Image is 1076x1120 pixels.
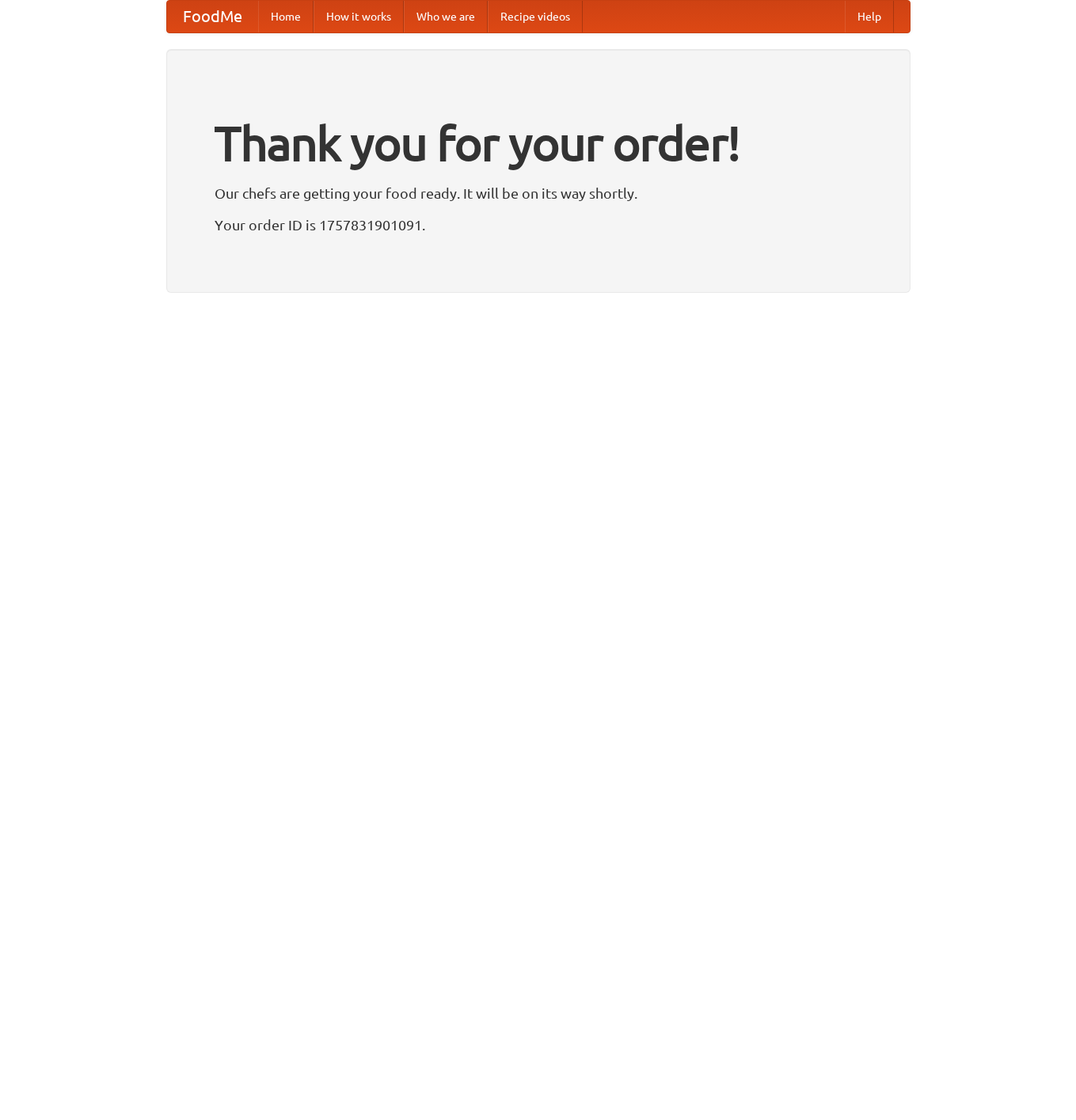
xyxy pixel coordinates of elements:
p: Your order ID is 1757831901091. [215,213,862,237]
a: Help [845,1,894,32]
h1: Thank you for your order! [215,105,862,181]
p: Our chefs are getting your food ready. It will be on its way shortly. [215,181,862,205]
a: Home [258,1,314,32]
a: Who we are [404,1,488,32]
a: How it works [314,1,404,32]
a: Recipe videos [488,1,583,32]
a: FoodMe [167,1,258,32]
